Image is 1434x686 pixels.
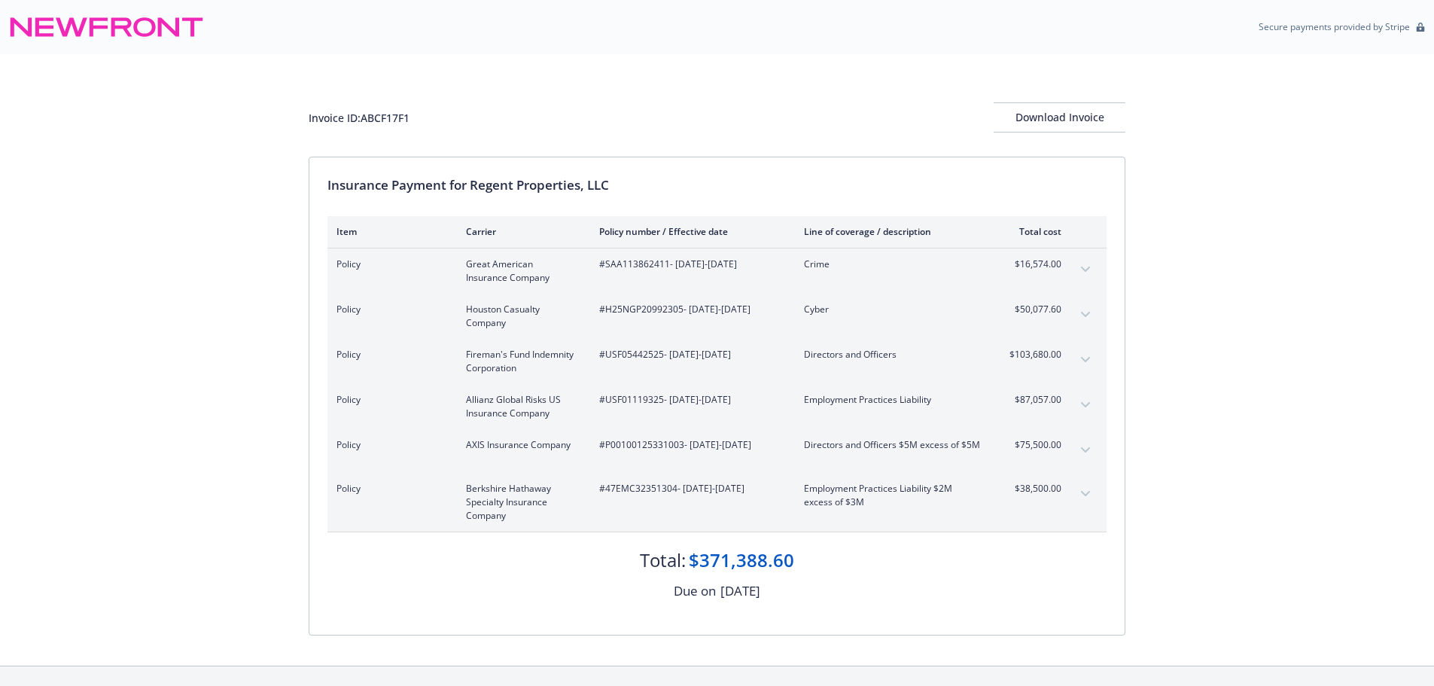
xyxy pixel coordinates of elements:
span: AXIS Insurance Company [466,438,575,452]
span: Employment Practices Liability [804,393,981,407]
div: Insurance Payment for Regent Properties, LLC [327,175,1107,195]
span: Policy [336,482,442,495]
div: Line of coverage / description [804,225,981,238]
button: expand content [1073,393,1098,417]
div: Due on [674,581,716,601]
span: Great American Insurance Company [466,258,575,285]
span: Policy [336,438,442,452]
span: Fireman's Fund Indemnity Corporation [466,348,575,375]
span: Cyber [804,303,981,316]
span: Directors and Officers [804,348,981,361]
span: Employment Practices Liability $2M excess of $3M [804,482,981,509]
span: $75,500.00 [1005,438,1061,452]
span: Policy [336,303,442,316]
div: PolicyFireman's Fund Indemnity Corporation#USF05442525- [DATE]-[DATE]Directors and Officers$103,6... [327,339,1107,384]
span: Houston Casualty Company [466,303,575,330]
span: #USF01119325 - [DATE]-[DATE] [599,393,780,407]
span: Berkshire Hathaway Specialty Insurance Company [466,482,575,523]
div: Policy number / Effective date [599,225,780,238]
span: Policy [336,348,442,361]
div: Invoice ID: ABCF17F1 [309,110,409,126]
span: #SAA113862411 - [DATE]-[DATE] [599,258,780,271]
span: Crime [804,258,981,271]
div: $371,388.60 [689,547,794,573]
div: PolicyAllianz Global Risks US Insurance Company#USF01119325- [DATE]-[DATE]Employment Practices Li... [327,384,1107,429]
span: Directors and Officers $5M excess of $5M [804,438,981,452]
div: Download Invoice [994,103,1125,132]
span: #USF05442525 - [DATE]-[DATE] [599,348,780,361]
span: Allianz Global Risks US Insurance Company [466,393,575,420]
span: #47EMC32351304 - [DATE]-[DATE] [599,482,780,495]
span: Policy [336,258,442,271]
div: Total cost [1005,225,1061,238]
button: Download Invoice [994,102,1125,133]
span: #P00100125331003 - [DATE]-[DATE] [599,438,780,452]
button: expand content [1073,438,1098,462]
div: PolicyHouston Casualty Company#H25NGP20992305- [DATE]-[DATE]Cyber$50,077.60expand content [327,294,1107,339]
div: PolicyBerkshire Hathaway Specialty Insurance Company#47EMC32351304- [DATE]-[DATE]Employment Pract... [327,473,1107,532]
button: expand content [1073,303,1098,327]
p: Secure payments provided by Stripe [1259,20,1410,33]
div: [DATE] [720,581,760,601]
span: #H25NGP20992305 - [DATE]-[DATE] [599,303,780,316]
button: expand content [1073,482,1098,506]
div: Item [336,225,442,238]
span: $50,077.60 [1005,303,1061,316]
span: $38,500.00 [1005,482,1061,495]
div: Carrier [466,225,575,238]
span: $87,057.00 [1005,393,1061,407]
button: expand content [1073,258,1098,282]
div: PolicyAXIS Insurance Company#P00100125331003- [DATE]-[DATE]Directors and Officers $5M excess of $... [327,429,1107,473]
span: $16,574.00 [1005,258,1061,271]
button: expand content [1073,348,1098,372]
div: PolicyGreat American Insurance Company#SAA113862411- [DATE]-[DATE]Crime$16,574.00expand content [327,248,1107,294]
span: $103,680.00 [1005,348,1061,361]
span: Policy [336,393,442,407]
div: Total: [640,547,686,573]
